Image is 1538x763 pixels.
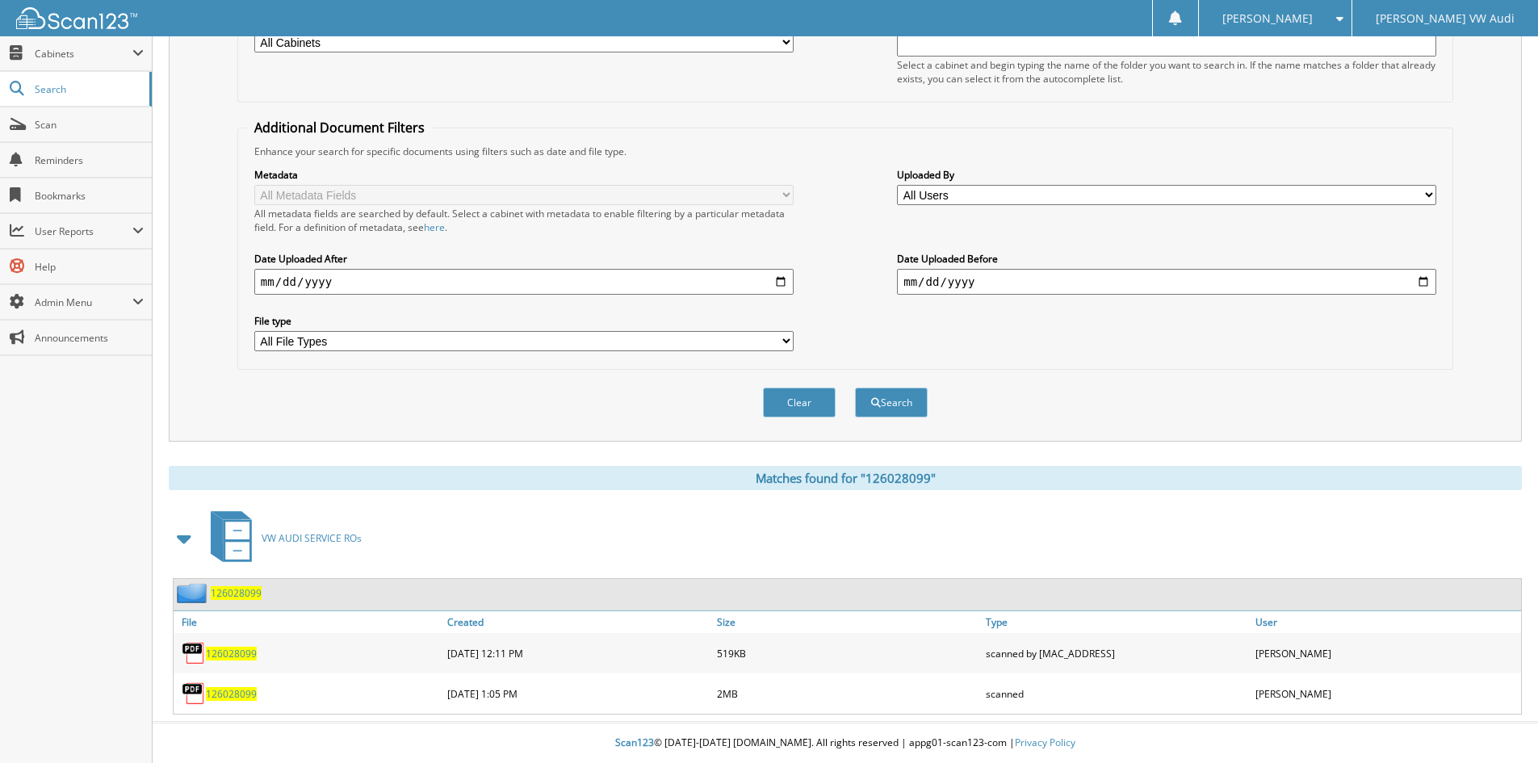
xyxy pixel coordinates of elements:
span: [PERSON_NAME] [1222,14,1313,23]
a: Created [443,611,713,633]
a: 126028099 [206,687,257,701]
div: scanned [982,677,1251,710]
input: start [254,269,794,295]
img: scan123-logo-white.svg [16,7,137,29]
div: [DATE] 1:05 PM [443,677,713,710]
span: [PERSON_NAME] VW Audi [1376,14,1515,23]
span: Scan [35,118,144,132]
a: Size [713,611,983,633]
label: File type [254,314,794,328]
div: © [DATE]-[DATE] [DOMAIN_NAME]. All rights reserved | appg01-scan123-com | [153,723,1538,763]
span: Reminders [35,153,144,167]
a: 126028099 [211,586,262,600]
span: Search [35,82,141,96]
div: [PERSON_NAME] [1251,677,1521,710]
span: Cabinets [35,47,132,61]
img: PDF.png [182,641,206,665]
input: end [897,269,1436,295]
button: Search [855,388,928,417]
img: folder2.png [177,583,211,603]
div: 2MB [713,677,983,710]
a: 126028099 [206,647,257,660]
span: VW AUDI SERVICE ROs [262,531,362,545]
div: Matches found for "126028099" [169,466,1522,490]
span: Help [35,260,144,274]
div: Select a cabinet and begin typing the name of the folder you want to search in. If the name match... [897,58,1436,86]
iframe: Chat Widget [1457,685,1538,763]
img: PDF.png [182,681,206,706]
span: Bookmarks [35,189,144,203]
span: Announcements [35,331,144,345]
label: Uploaded By [897,168,1436,182]
a: File [174,611,443,633]
div: [PERSON_NAME] [1251,637,1521,669]
legend: Additional Document Filters [246,119,433,136]
span: User Reports [35,224,132,238]
button: Clear [763,388,836,417]
a: here [424,220,445,234]
div: All metadata fields are searched by default. Select a cabinet with metadata to enable filtering b... [254,207,794,234]
span: Scan123 [615,736,654,749]
label: Date Uploaded Before [897,252,1436,266]
a: User [1251,611,1521,633]
div: [DATE] 12:11 PM [443,637,713,669]
span: Admin Menu [35,296,132,309]
div: Enhance your search for specific documents using filters such as date and file type. [246,145,1444,158]
a: VW AUDI SERVICE ROs [201,506,362,570]
a: Privacy Policy [1015,736,1075,749]
label: Date Uploaded After [254,252,794,266]
div: 519KB [713,637,983,669]
label: Metadata [254,168,794,182]
a: Type [982,611,1251,633]
div: scanned by [MAC_ADDRESS] [982,637,1251,669]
